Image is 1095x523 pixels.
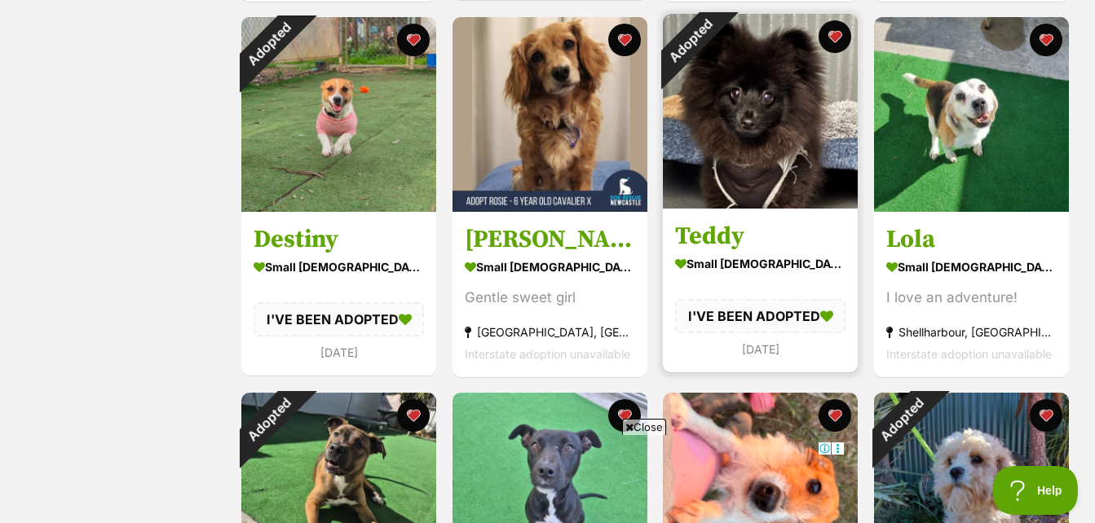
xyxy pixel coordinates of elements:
iframe: Help Scout Beacon - Open [993,466,1079,515]
button: favourite [608,24,641,56]
div: [DATE] [254,341,424,363]
a: [PERSON_NAME] - [DEMOGRAPHIC_DATA] Cavalier X small [DEMOGRAPHIC_DATA] Dog Gentle sweet girl [GEO... [453,212,647,377]
div: I'VE BEEN ADOPTED [675,299,846,333]
span: Close [622,419,666,435]
button: favourite [819,399,852,432]
span: Interstate adoption unavailable [465,347,630,361]
a: Adopted [241,199,436,215]
img: Lola [874,17,1069,212]
button: favourite [1030,399,1062,432]
div: small [DEMOGRAPHIC_DATA] Dog [886,255,1057,279]
div: small [DEMOGRAPHIC_DATA] Dog [675,252,846,275]
h3: [PERSON_NAME] - [DEMOGRAPHIC_DATA] Cavalier X [465,224,635,255]
iframe: Advertisement [251,442,845,515]
span: Interstate adoption unavailable [886,347,1052,361]
div: Adopted [220,371,317,468]
div: Shellharbour, [GEOGRAPHIC_DATA] [886,321,1057,343]
button: favourite [608,399,641,432]
a: Adopted [663,196,858,212]
div: Adopted [853,371,950,468]
button: favourite [398,399,430,432]
button: favourite [819,20,852,53]
div: small [DEMOGRAPHIC_DATA] Dog [465,255,635,279]
button: favourite [398,24,430,56]
img: Destiny [241,17,436,212]
h3: Destiny [254,224,424,255]
div: small [DEMOGRAPHIC_DATA] Dog [254,255,424,279]
div: I love an adventure! [886,287,1057,309]
div: Gentle sweet girl [465,287,635,309]
a: Teddy small [DEMOGRAPHIC_DATA] Dog I'VE BEEN ADOPTED [DATE] favourite [663,209,858,372]
button: favourite [1030,24,1062,56]
img: Teddy [663,14,858,209]
div: [DATE] [675,338,846,360]
a: Destiny small [DEMOGRAPHIC_DATA] Dog I'VE BEEN ADOPTED [DATE] favourite [241,212,436,376]
div: I'VE BEEN ADOPTED [254,302,424,336]
a: Lola small [DEMOGRAPHIC_DATA] Dog I love an adventure! Shellharbour, [GEOGRAPHIC_DATA] Interstate... [874,212,1069,377]
h3: Teddy [675,221,846,252]
h3: Lola [886,224,1057,255]
img: Rosie - 6 Year Old Cavalier X [453,17,647,212]
div: [GEOGRAPHIC_DATA], [GEOGRAPHIC_DATA] [465,321,635,343]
